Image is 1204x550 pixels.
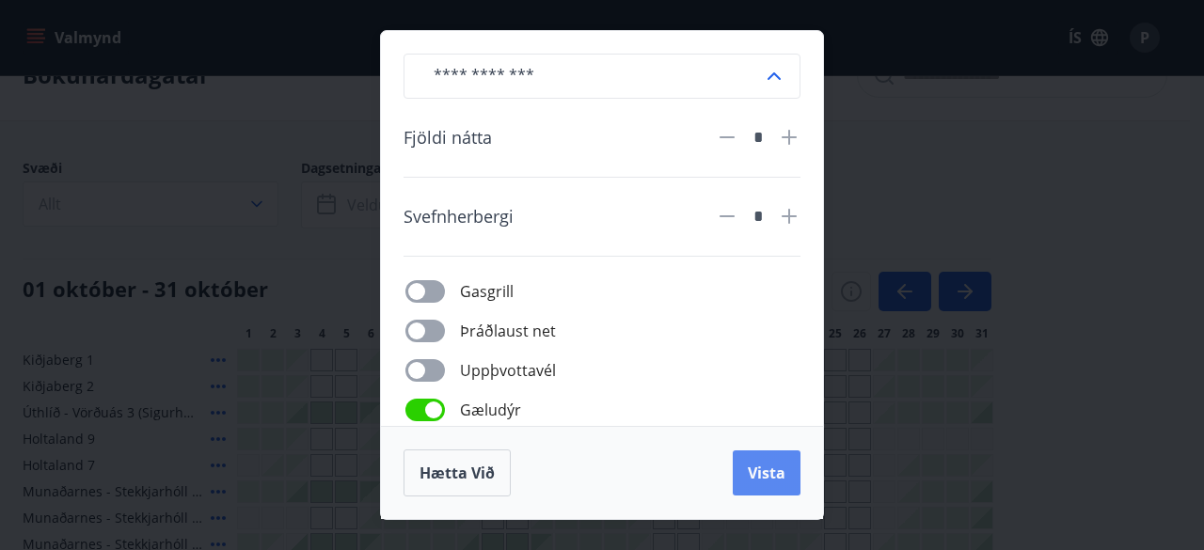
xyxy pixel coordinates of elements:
span: Uppþvottavél [460,359,556,382]
span: Vista [748,463,785,483]
span: Gæludýr [460,399,521,421]
span: Hætta við [420,463,495,483]
button: Vista [733,450,800,495]
span: Svefnherbergi [404,204,514,228]
button: Hætta við [404,449,511,496]
span: Þráðlaust net [460,320,556,342]
span: Gasgrill [460,280,514,303]
span: Fjöldi nátta [404,125,492,149]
